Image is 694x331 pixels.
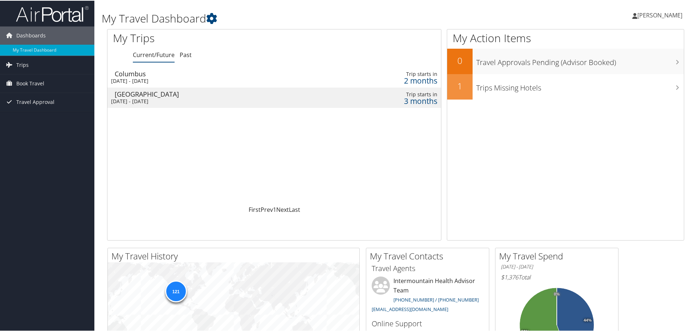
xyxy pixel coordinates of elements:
div: [GEOGRAPHIC_DATA] [115,90,309,97]
span: $1,376 [501,273,518,280]
div: Columbus [115,70,309,76]
h2: 1 [447,79,473,92]
a: Last [289,205,300,213]
span: [PERSON_NAME] [637,11,682,19]
h6: Total [501,273,613,280]
tspan: 0% [554,291,560,296]
div: 2 months [352,77,438,83]
h6: [DATE] - [DATE] [501,263,613,270]
span: Book Travel [16,74,44,92]
h2: 0 [447,54,473,66]
h2: My Travel History [111,249,359,262]
a: [EMAIL_ADDRESS][DOMAIN_NAME] [372,305,448,312]
div: 3 months [352,97,438,104]
h3: Trips Missing Hotels [476,78,684,92]
a: 1Trips Missing Hotels [447,73,684,99]
h3: Travel Agents [372,263,483,273]
h1: My Trips [113,30,297,45]
span: Dashboards [16,26,46,44]
h2: My Travel Contacts [370,249,489,262]
a: 0Travel Approvals Pending (Advisor Booked) [447,48,684,73]
a: Past [180,50,192,58]
li: Intermountain Health Advisor Team [368,276,487,315]
div: 121 [165,280,187,302]
a: Current/Future [133,50,175,58]
a: 1 [273,205,276,213]
div: [DATE] - [DATE] [111,97,306,104]
h1: My Action Items [447,30,684,45]
span: Travel Approval [16,92,54,110]
a: [PHONE_NUMBER] / [PHONE_NUMBER] [393,296,479,302]
div: [DATE] - [DATE] [111,77,306,84]
h1: My Travel Dashboard [102,10,494,25]
a: Prev [261,205,273,213]
a: [PERSON_NAME] [632,4,690,25]
tspan: 44% [584,318,592,322]
span: Trips [16,55,29,73]
div: Trip starts in [352,70,438,77]
img: airportal-logo.png [16,5,89,22]
h3: Travel Approvals Pending (Advisor Booked) [476,53,684,67]
a: Next [276,205,289,213]
a: First [249,205,261,213]
h2: My Travel Spend [499,249,618,262]
div: Trip starts in [352,90,438,97]
h3: Online Support [372,318,483,328]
